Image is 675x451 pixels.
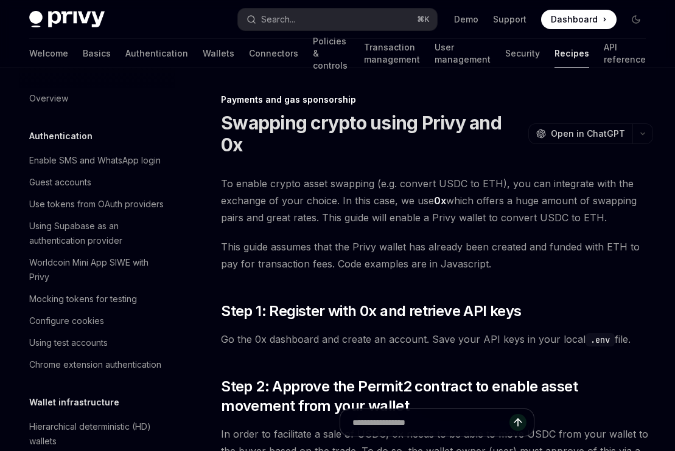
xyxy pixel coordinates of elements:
[29,395,119,410] h5: Wallet infrastructure
[29,197,164,212] div: Use tokens from OAuth providers
[554,39,589,68] a: Recipes
[551,128,625,140] span: Open in ChatGPT
[221,94,653,106] div: Payments and gas sponsorship
[19,332,175,354] a: Using test accounts
[19,171,175,193] a: Guest accounts
[221,112,523,156] h1: Swapping crypto using Privy and 0x
[626,10,646,29] button: Toggle dark mode
[29,336,108,350] div: Using test accounts
[83,39,111,68] a: Basics
[19,150,175,171] a: Enable SMS and WhatsApp login
[541,10,617,29] a: Dashboard
[313,39,349,68] a: Policies & controls
[249,39,298,68] a: Connectors
[29,357,161,372] div: Chrome extension authentication
[417,15,430,24] span: ⌘ K
[221,301,521,321] span: Step 1: Register with 0x and retrieve API keys
[221,377,653,416] span: Step 2: Approve the Permit2 contract to enable asset movement from your wallet
[261,12,295,27] div: Search...
[29,419,168,449] div: Hierarchical deterministic (HD) wallets
[604,39,646,68] a: API reference
[29,91,68,106] div: Overview
[29,255,168,284] div: Worldcoin Mini App SIWE with Privy
[221,238,653,272] span: This guide assumes that the Privy wallet has already been created and funded with ETH to pay for ...
[29,314,104,328] div: Configure cookies
[352,409,509,436] input: Ask a question...
[528,123,632,144] button: Open in ChatGPT
[29,129,93,143] h5: Authentication
[509,414,526,431] button: Send message
[19,252,175,288] a: Worldcoin Mini App SIWE with Privy
[19,215,175,252] a: Using Supabase as an authentication provider
[434,195,446,207] a: 0x
[586,333,615,346] code: .env
[19,288,175,310] a: Mocking tokens for testing
[493,13,526,26] a: Support
[19,88,175,109] a: Overview
[203,39,234,68] a: Wallets
[29,153,161,168] div: Enable SMS and WhatsApp login
[221,175,653,226] span: To enable crypto asset swapping (e.g. convert USDC to ETH), you can integrate with the exchange o...
[551,13,598,26] span: Dashboard
[29,292,137,306] div: Mocking tokens for testing
[435,39,491,68] a: User management
[29,175,91,190] div: Guest accounts
[19,310,175,332] a: Configure cookies
[125,39,188,68] a: Authentication
[454,13,478,26] a: Demo
[29,219,168,248] div: Using Supabase as an authentication provider
[238,9,437,30] button: Open search
[29,39,68,68] a: Welcome
[364,39,420,68] a: Transaction management
[505,39,540,68] a: Security
[221,331,653,348] span: Go the 0x dashboard and create an account. Save your API keys in your local file.
[19,193,175,215] a: Use tokens from OAuth providers
[19,354,175,376] a: Chrome extension authentication
[29,11,105,28] img: dark logo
